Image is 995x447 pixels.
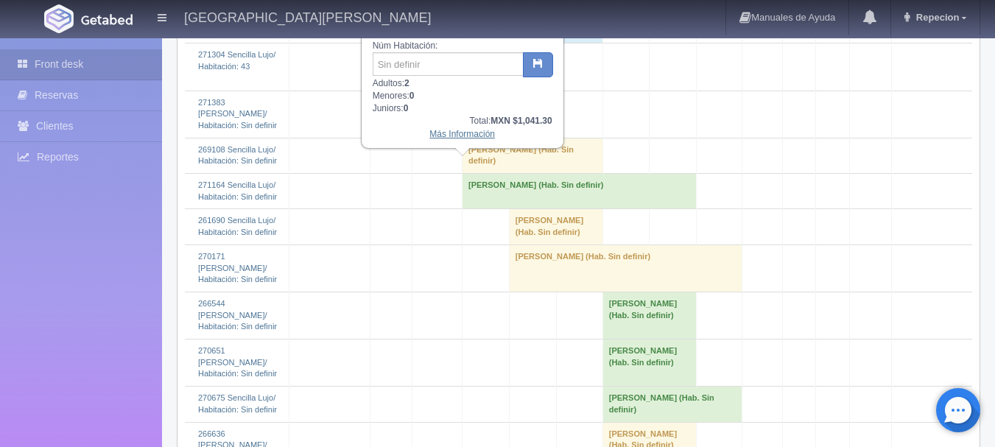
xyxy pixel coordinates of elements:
div: Total: [373,115,552,127]
a: 261690 Sencilla Lujo/Habitación: Sin definir [198,216,277,236]
b: 2 [404,78,409,88]
input: Sin definir [373,52,524,76]
td: [PERSON_NAME] (Hab. Sin definir) [463,138,603,173]
a: 271164 Sencilla Lujo/Habitación: Sin definir [198,180,277,201]
h4: [GEOGRAPHIC_DATA][PERSON_NAME] [184,7,431,26]
td: [PERSON_NAME] (Hab. Sin definir) [509,209,602,244]
td: [PERSON_NAME] (Hab. Sin definir) [463,174,697,209]
a: 271304 Sencilla Lujo/Habitación: 43 [198,50,275,71]
span: Repecion [913,12,960,23]
a: 270171 [PERSON_NAME]/Habitación: Sin definir [198,252,277,284]
a: 270675 Sencilla Lujo/Habitación: Sin definir [198,393,277,414]
td: [PERSON_NAME] (Hab. Sin definir) [509,244,742,292]
a: Más Información [429,129,495,139]
td: [PERSON_NAME] (Hab. Sin definir) [602,292,696,339]
a: 270651 [PERSON_NAME]/Habitación: Sin definir [198,346,277,378]
td: [PERSON_NAME] (Hab. Sin definir) [602,339,696,387]
b: 0 [409,91,415,101]
a: 269108 Sencilla Lujo/Habitación: Sin definir [198,145,277,166]
img: Getabed [44,4,74,33]
td: [PERSON_NAME] (Hab. Sin definir) [602,387,742,422]
img: Getabed [81,14,133,25]
a: 271383 [PERSON_NAME]/Habitación: Sin definir [198,98,277,130]
b: 0 [404,103,409,113]
a: 266544 [PERSON_NAME]/Habitación: Sin definir [198,299,277,331]
b: MXN $1,041.30 [491,116,552,126]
